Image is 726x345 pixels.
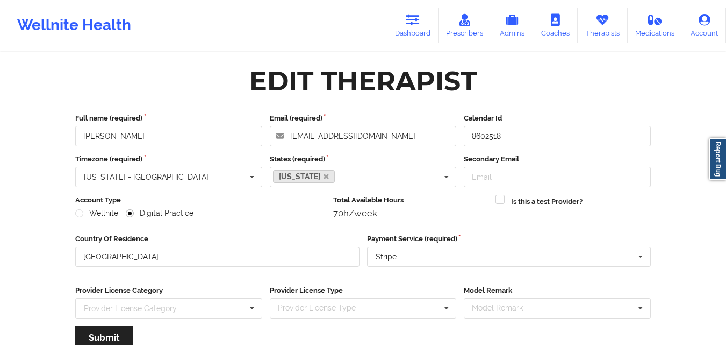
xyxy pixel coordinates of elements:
[464,126,651,146] input: Calendar Id
[376,253,397,260] div: Stripe
[464,113,651,124] label: Calendar Id
[367,234,651,244] label: Payment Service (required)
[126,209,193,218] label: Digital Practice
[75,195,326,206] label: Account Type
[333,208,488,219] div: 70h/week
[75,126,262,146] input: Full name
[75,113,262,124] label: Full name (required)
[273,170,335,183] a: [US_STATE]
[75,154,262,165] label: Timezone (required)
[84,305,177,312] div: Provider License Category
[75,234,360,244] label: Country Of Residence
[491,8,533,43] a: Admins
[533,8,578,43] a: Coaches
[511,196,583,207] label: Is this a test Provider?
[464,154,651,165] label: Secondary Email
[682,8,726,43] a: Account
[628,8,683,43] a: Medications
[270,154,457,165] label: States (required)
[439,8,492,43] a: Prescribers
[464,285,651,296] label: Model Remark
[84,173,209,181] div: [US_STATE] - [GEOGRAPHIC_DATA]
[387,8,439,43] a: Dashboard
[275,302,371,314] div: Provider License Type
[270,126,457,146] input: Email address
[709,138,726,180] a: Report Bug
[75,285,262,296] label: Provider License Category
[249,64,477,98] div: Edit Therapist
[578,8,628,43] a: Therapists
[75,209,118,218] label: Wellnite
[469,302,538,314] div: Model Remark
[333,195,488,206] label: Total Available Hours
[464,167,651,187] input: Email
[270,113,457,124] label: Email (required)
[270,285,457,296] label: Provider License Type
